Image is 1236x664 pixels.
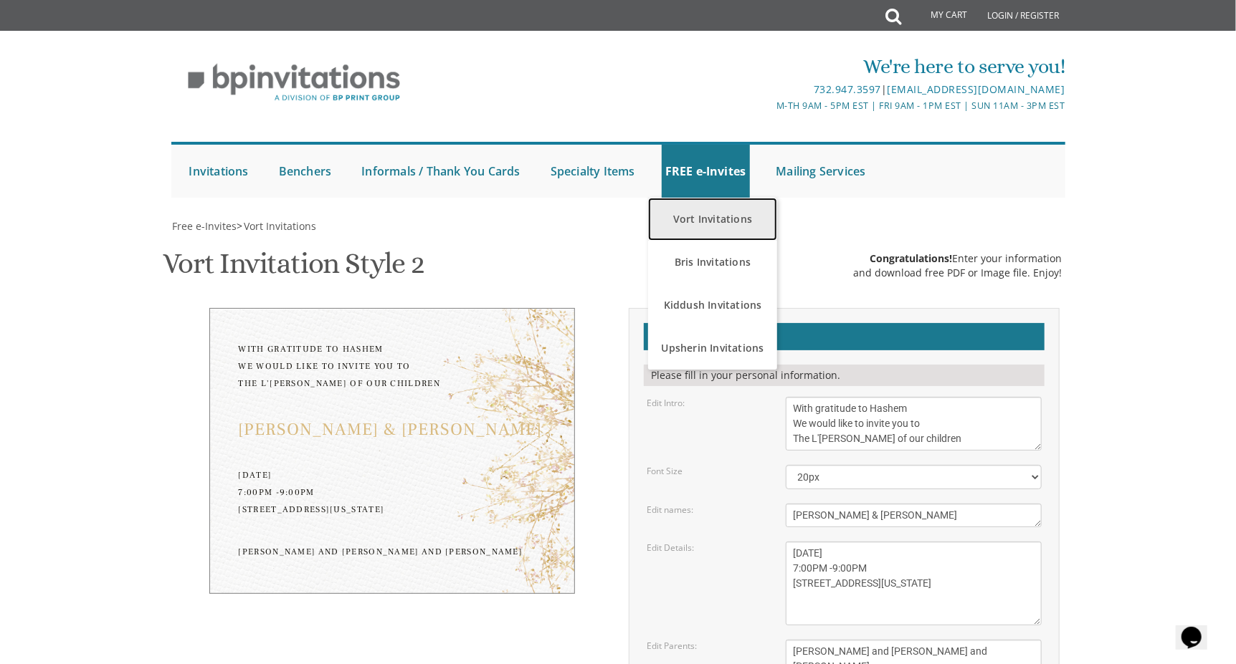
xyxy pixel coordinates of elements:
[786,504,1042,527] textarea: [PERSON_NAME] & [PERSON_NAME]
[648,327,777,370] a: Upsherin Invitations
[900,1,977,30] a: My Cart
[854,266,1063,280] div: and download free PDF or Image file. Enjoy!
[358,145,523,198] a: Informals / Thank You Cards
[647,465,683,477] label: Font Size
[243,219,317,233] a: Vort Invitations
[163,248,424,290] h1: Vort Invitation Style 2
[854,251,1063,266] div: Enter your information
[887,82,1065,96] a: [EMAIL_ADDRESS][DOMAIN_NAME]
[186,145,252,198] a: Invitations
[239,341,546,393] div: With gratitude to Hashem We would like to invite you to The L'[PERSON_NAME] of our children
[275,145,336,198] a: Benchers
[239,421,546,438] div: [PERSON_NAME] & [PERSON_NAME]
[644,323,1045,350] h2: Customizations
[173,219,237,233] span: Free e-Invites
[239,544,546,561] div: [PERSON_NAME] and [PERSON_NAME] and [PERSON_NAME]
[647,397,685,409] label: Edit Intro:
[470,98,1065,113] div: M-Th 9am - 5pm EST | Fri 9am - 1pm EST | Sun 11am - 3pm EST
[470,81,1065,98] div: |
[870,251,953,265] span: Congratulations!
[644,365,1045,386] div: Please fill in your personal information.
[547,145,639,198] a: Specialty Items
[648,198,777,241] a: Vort Invitations
[237,219,317,233] span: >
[648,284,777,327] a: Kiddush Invitations
[647,542,694,554] label: Edit Details:
[786,397,1042,451] textarea: With gratitude to Hashem We would like to invite you to The vort of our children
[647,640,697,652] label: Edit Parents:
[773,145,870,198] a: Mailing Services
[1176,607,1222,650] iframe: chat widget
[470,52,1065,81] div: We're here to serve you!
[786,542,1042,625] textarea: [DATE] Seven-thirty PM [PERSON_NAME][GEOGRAPHIC_DATA][PERSON_NAME] [STREET_ADDRESS][US_STATE]
[244,219,317,233] span: Vort Invitations
[647,504,693,516] label: Edit names:
[814,82,881,96] a: 732.947.3597
[648,241,777,284] a: Bris Invitations
[171,53,417,112] img: BP Invitation Loft
[662,145,750,198] a: FREE e-Invites
[171,219,237,233] a: Free e-Invites
[239,467,546,519] div: [DATE] 7:00PM -9:00PM [STREET_ADDRESS][US_STATE]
